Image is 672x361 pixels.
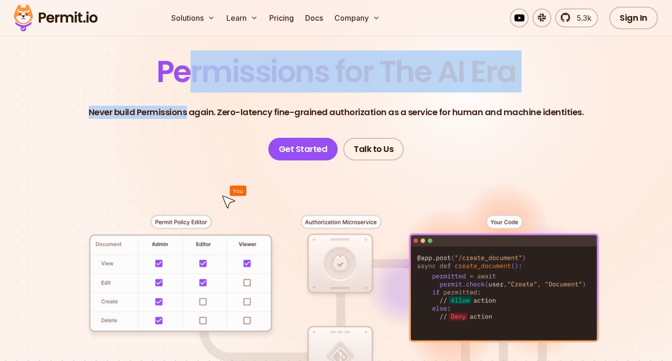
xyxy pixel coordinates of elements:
a: 5.3k [555,8,598,27]
a: Pricing [265,8,298,27]
a: Sign In [609,7,658,29]
a: Get Started [268,138,338,160]
span: Permissions for The AI Era [157,50,516,92]
a: Talk to Us [343,138,404,160]
button: Learn [223,8,262,27]
button: Solutions [167,8,219,27]
img: Permit logo [9,2,102,34]
a: Docs [301,8,327,27]
span: 5.3k [571,12,591,24]
button: Company [331,8,384,27]
p: Never build Permissions again. Zero-latency fine-grained authorization as a service for human and... [89,106,584,119]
